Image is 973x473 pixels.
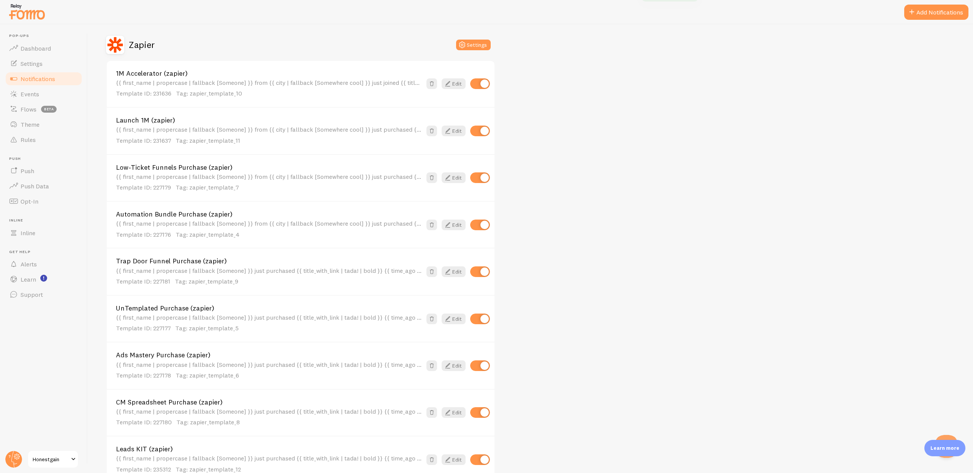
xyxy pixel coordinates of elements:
span: Tag: zapier_template_7 [176,183,239,191]
span: Push [9,156,83,161]
a: Honestgain [27,450,79,468]
div: {{ first_name | propercase | fallback [Someone] }} just purchased {{ title_with_link | tada! | bo... [116,361,422,380]
span: Tag: zapier_template_10 [176,89,242,97]
a: 1M Accelerator (zapier) [116,70,422,77]
a: Settings [5,56,83,71]
a: Automation Bundle Purchase (zapier) [116,211,422,218]
span: Template ID: 231636 [116,89,171,97]
a: Theme [5,117,83,132]
span: Pop-ups [9,33,83,38]
span: Get Help [9,250,83,255]
div: Learn more [924,440,965,456]
span: Theme [21,121,40,128]
span: Dashboard [21,45,51,52]
p: Learn more [930,444,959,452]
h2: Zapier [129,39,155,51]
a: Edit [442,360,466,371]
span: Tag: zapier_template_4 [176,231,239,238]
a: Ads Mastery Purchase (zapier) [116,352,422,358]
a: Launch 1M (zapier) [116,117,422,124]
span: Tag: zapier_template_12 [176,465,241,473]
div: {{ first_name | propercase | fallback [Someone] }} just purchased {{ title_with_link | tada! | bo... [116,267,422,286]
a: Alerts [5,256,83,272]
a: Rules [5,132,83,147]
span: Push [21,167,34,175]
span: Support [21,291,43,298]
span: Inline [9,218,83,223]
a: Edit [442,266,466,277]
span: Opt-In [21,197,38,205]
span: Events [21,90,39,98]
a: CM Spreadsheet Purchase (zapier) [116,399,422,406]
iframe: Help Scout Beacon - Open [935,435,958,458]
div: {{ first_name | propercase | fallback [Someone] }} from {{ city | fallback [Somewhere cool] }} ju... [116,79,422,98]
a: Inline [5,225,83,240]
a: Support [5,287,83,302]
span: Notifications [21,75,55,83]
img: fomo-relay-logo-orange.svg [8,2,46,21]
span: Rules [21,136,36,143]
span: Learn [21,276,36,283]
a: Opt-In [5,194,83,209]
span: Tag: zapier_template_6 [176,371,239,379]
a: Edit [442,172,466,183]
span: Template ID: 227181 [116,277,170,285]
div: {{ first_name | propercase | fallback [Someone] }} from {{ city | fallback [Somewhere cool] }} ju... [116,126,422,145]
span: Honestgain [33,455,69,464]
a: Edit [442,78,466,89]
span: Tag: zapier_template_5 [175,324,239,332]
a: Edit [442,220,466,230]
span: Template ID: 235312 [116,465,171,473]
span: Template ID: 227176 [116,231,171,238]
a: Push [5,163,83,178]
a: Notifications [5,71,83,86]
a: Leads KIT (zapier) [116,446,422,452]
a: Flows beta [5,102,83,117]
a: Learn [5,272,83,287]
span: Template ID: 227179 [116,183,171,191]
span: beta [41,106,57,113]
span: Inline [21,229,35,237]
a: Edit [442,314,466,324]
span: Template ID: 231637 [116,137,171,144]
a: UnTemplated Purchase (zapier) [116,305,422,312]
a: Events [5,86,83,102]
div: {{ first_name | propercase | fallback [Someone] }} from {{ city | fallback [Somewhere cool] }} ju... [116,173,422,192]
a: Edit [442,454,466,465]
span: Template ID: 227178 [116,371,171,379]
a: Low-Ticket Funnels Purchase (zapier) [116,164,422,171]
img: Zapier [106,36,124,54]
div: {{ first_name | propercase | fallback [Someone] }} just purchased {{ title_with_link | tada! | bo... [116,408,422,427]
span: Tag: zapier_template_11 [176,137,240,144]
a: Edit [442,407,466,418]
span: Template ID: 227180 [116,418,172,426]
div: {{ first_name | propercase | fallback [Someone] }} from {{ city | fallback [Somewhere cool] }} ju... [116,220,422,239]
div: {{ first_name | propercase | fallback [Someone] }} just purchased {{ title_with_link | tada! | bo... [116,314,422,333]
span: Flows [21,105,36,113]
span: Template ID: 227177 [116,324,171,332]
a: Edit [442,126,466,136]
span: Push Data [21,182,49,190]
span: Settings [21,60,43,67]
span: Tag: zapier_template_9 [175,277,238,285]
span: Alerts [21,260,37,268]
button: Settings [456,40,491,50]
a: Push Data [5,178,83,194]
svg: <p>Watch New Feature Tutorials!</p> [40,275,47,282]
a: Dashboard [5,41,83,56]
a: Trap Door Funnel Purchase (zapier) [116,258,422,264]
span: Tag: zapier_template_8 [176,418,240,426]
